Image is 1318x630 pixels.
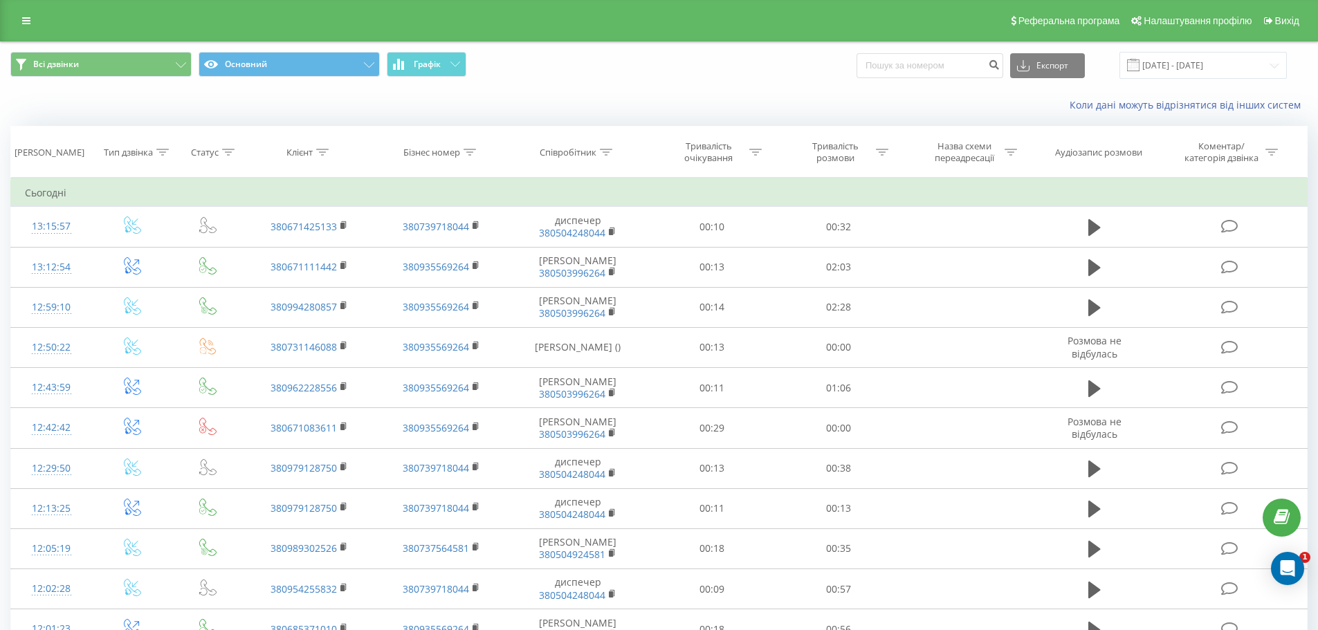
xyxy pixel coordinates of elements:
[649,569,776,609] td: 00:09
[1299,552,1310,563] span: 1
[649,448,776,488] td: 00:13
[25,414,78,441] div: 12:42:42
[649,368,776,408] td: 00:11
[776,207,902,247] td: 00:32
[403,220,469,233] a: 380739718044
[507,327,649,367] td: [PERSON_NAME] ()
[25,374,78,401] div: 12:43:59
[403,260,469,273] a: 380935569264
[539,548,605,561] a: 380504924581
[507,247,649,287] td: [PERSON_NAME]
[25,535,78,562] div: 12:05:19
[539,266,605,279] a: 380503996264
[649,488,776,528] td: 00:11
[403,461,469,474] a: 380739718044
[776,488,902,528] td: 00:13
[507,448,649,488] td: диспечер
[286,147,313,158] div: Клієнт
[271,541,337,555] a: 380989302526
[33,59,79,70] span: Всі дзвінки
[507,528,649,568] td: [PERSON_NAME]
[25,294,78,321] div: 12:59:10
[927,140,1001,164] div: Назва схеми переадресації
[271,421,337,434] a: 380671083611
[776,408,902,448] td: 00:00
[1055,147,1142,158] div: Аудіозапис розмови
[776,368,902,408] td: 01:06
[539,306,605,319] a: 380503996264
[25,254,78,281] div: 13:12:54
[672,140,746,164] div: Тривалість очікування
[507,207,649,247] td: диспечер
[776,569,902,609] td: 00:57
[403,582,469,595] a: 380739718044
[11,179,1308,207] td: Сьогодні
[25,213,78,240] div: 13:15:57
[271,300,337,313] a: 380994280857
[403,300,469,313] a: 380935569264
[539,226,605,239] a: 380504248044
[403,147,460,158] div: Бізнес номер
[271,501,337,515] a: 380979128750
[271,260,337,273] a: 380671111442
[191,147,219,158] div: Статус
[1068,415,1122,441] span: Розмова не відбулась
[539,387,605,400] a: 380503996264
[15,147,84,158] div: [PERSON_NAME]
[387,52,466,77] button: Графік
[649,408,776,448] td: 00:29
[1010,53,1085,78] button: Експорт
[104,147,153,158] div: Тип дзвінка
[539,508,605,521] a: 380504248044
[10,52,192,77] button: Всі дзвінки
[1018,15,1120,26] span: Реферальна програма
[507,488,649,528] td: диспечер
[539,589,605,602] a: 380504248044
[403,421,469,434] a: 380935569264
[403,340,469,353] a: 380935569264
[403,381,469,394] a: 380935569264
[539,467,605,481] a: 380504248044
[1271,552,1304,585] div: Open Intercom Messenger
[271,461,337,474] a: 380979128750
[1144,15,1252,26] span: Налаштування профілю
[539,427,605,441] a: 380503996264
[403,501,469,515] a: 380739718044
[776,327,902,367] td: 00:00
[414,59,441,69] span: Графік
[857,53,1003,78] input: Пошук за номером
[649,247,776,287] td: 00:13
[199,52,380,77] button: Основний
[776,448,902,488] td: 00:38
[776,247,902,287] td: 02:03
[507,569,649,609] td: диспечер
[507,368,649,408] td: [PERSON_NAME]
[25,334,78,361] div: 12:50:22
[798,140,872,164] div: Тривалість розмови
[776,287,902,327] td: 02:28
[1181,140,1262,164] div: Коментар/категорія дзвінка
[25,455,78,482] div: 12:29:50
[507,287,649,327] td: [PERSON_NAME]
[776,528,902,568] td: 00:35
[403,541,469,555] a: 380737564581
[1275,15,1299,26] span: Вихід
[271,381,337,394] a: 380962228556
[1070,98,1308,111] a: Коли дані можуть відрізнятися вiд інших систем
[1068,334,1122,360] span: Розмова не відбулась
[25,495,78,522] div: 12:13:25
[649,207,776,247] td: 00:10
[649,287,776,327] td: 00:14
[271,340,337,353] a: 380731146088
[271,582,337,595] a: 380954255832
[649,327,776,367] td: 00:13
[649,528,776,568] td: 00:18
[540,147,596,158] div: Співробітник
[507,408,649,448] td: [PERSON_NAME]
[271,220,337,233] a: 380671425133
[25,575,78,602] div: 12:02:28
